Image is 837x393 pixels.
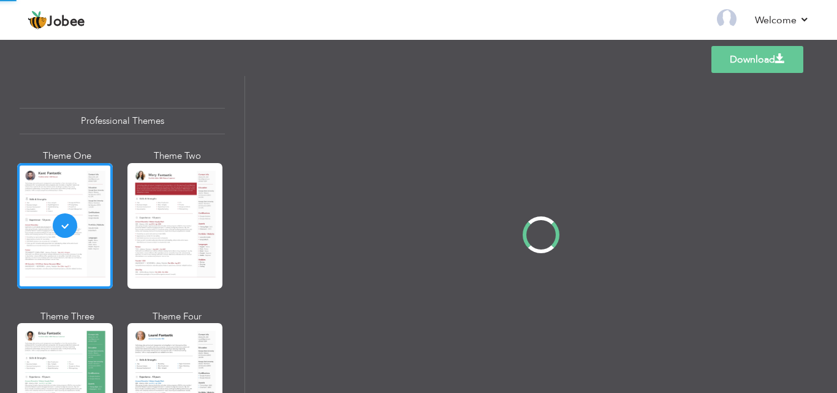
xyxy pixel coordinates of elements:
img: jobee.io [28,10,47,30]
a: Welcome [755,13,809,28]
a: Download [711,46,803,73]
img: Profile Img [717,9,737,29]
a: Jobee [28,10,85,30]
span: Jobee [47,15,85,29]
